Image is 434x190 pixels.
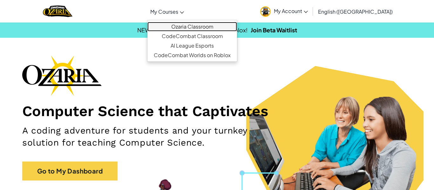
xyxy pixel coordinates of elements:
a: Ozaria Classroom [147,22,237,31]
a: CodeCombat Classroom [147,31,237,41]
img: avatar [260,6,271,17]
a: English ([GEOGRAPHIC_DATA]) [315,3,396,20]
h2: A coding adventure for students and your turnkey solution for teaching Computer Science. [22,125,283,149]
span: My Account [274,8,308,14]
a: Join Beta Waitlist [251,26,297,34]
a: My Account [257,1,311,21]
h1: Computer Science that Captivates [22,102,412,120]
a: My Courses [147,3,187,20]
a: AI League Esports [147,41,237,50]
span: My Courses [150,8,178,15]
a: Go to My Dashboard [22,161,118,180]
a: Ozaria by CodeCombat logo [43,5,72,18]
img: Ozaria branding logo [22,55,102,96]
img: Home [43,5,72,18]
span: English ([GEOGRAPHIC_DATA]) [318,8,393,15]
a: CodeCombat Worlds on Roblox [147,50,237,60]
span: NEW! Learn to code while playing Roblox! [137,26,248,34]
